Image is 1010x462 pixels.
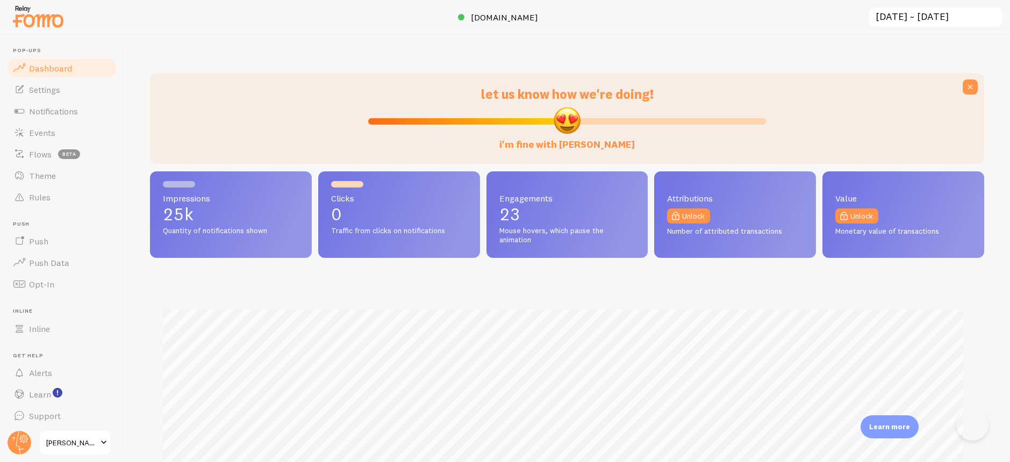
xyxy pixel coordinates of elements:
a: Rules [6,186,117,208]
span: Attributions [667,194,803,203]
span: Push [13,221,117,228]
span: Events [29,127,55,138]
span: Settings [29,84,60,95]
a: Notifications [6,100,117,122]
span: Support [29,410,61,421]
a: Support [6,405,117,427]
span: Dashboard [29,63,72,74]
span: Quantity of notifications shown [163,226,299,236]
span: Engagements [499,194,635,203]
span: Theme [29,170,56,181]
span: Traffic from clicks on notifications [331,226,467,236]
span: Pop-ups [13,47,117,54]
span: beta [58,149,80,159]
a: Push [6,230,117,252]
a: Dashboard [6,57,117,79]
span: [PERSON_NAME] [46,436,97,449]
a: Events [6,122,117,143]
span: Mouse hovers, which pause the animation [499,226,635,245]
span: Monetary value of transactions [835,227,971,236]
p: 25k [163,206,299,223]
span: Inline [13,308,117,315]
iframe: Help Scout Beacon - Open [956,408,988,441]
span: Notifications [29,106,78,117]
svg: <p>Watch New Feature Tutorials!</p> [53,388,62,398]
a: [PERSON_NAME] [39,430,111,456]
a: Unlock [835,208,878,223]
a: Push Data [6,252,117,273]
img: fomo-relay-logo-orange.svg [11,3,65,30]
span: Clicks [331,194,467,203]
a: Alerts [6,362,117,384]
span: Opt-In [29,279,54,290]
p: Learn more [869,422,910,432]
a: Opt-In [6,273,117,295]
span: Get Help [13,352,117,359]
span: Number of attributed transactions [667,227,803,236]
a: Learn [6,384,117,405]
span: Push [29,236,48,247]
a: Settings [6,79,117,100]
span: let us know how we're doing! [481,86,654,102]
span: Inline [29,323,50,334]
span: Value [835,194,971,203]
span: Rules [29,192,51,203]
img: emoji.png [553,106,582,135]
label: i'm fine with [PERSON_NAME] [499,128,635,151]
span: Alerts [29,367,52,378]
span: Learn [29,389,51,400]
a: Inline [6,318,117,340]
a: Theme [6,165,117,186]
p: 0 [331,206,467,223]
div: Learn more [861,415,919,438]
span: Push Data [29,257,69,268]
span: Flows [29,149,52,160]
p: 23 [499,206,635,223]
a: Flows beta [6,143,117,165]
a: Unlock [667,208,710,223]
span: Impressions [163,194,299,203]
